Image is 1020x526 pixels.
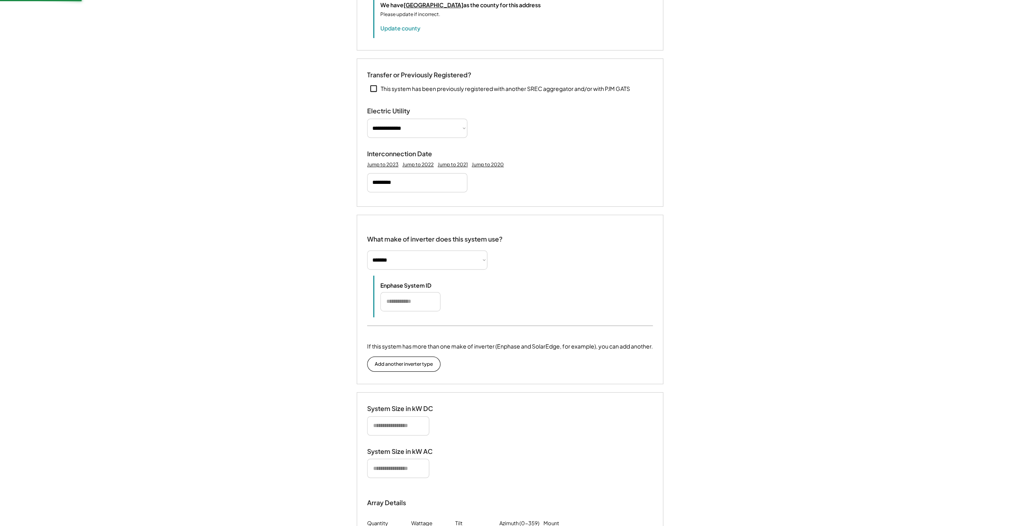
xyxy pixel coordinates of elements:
[367,161,398,168] div: Jump to 2023
[438,161,468,168] div: Jump to 2021
[402,161,434,168] div: Jump to 2022
[367,357,440,372] button: Add another inverter type
[472,161,504,168] div: Jump to 2020
[367,71,471,79] div: Transfer or Previously Registered?
[367,405,447,413] div: System Size in kW DC
[367,447,447,456] div: System Size in kW AC
[380,24,420,32] button: Update county
[367,342,653,351] div: If this system has more than one make of inverter (Enphase and SolarEdge, for example), you can a...
[380,11,440,18] div: Please update if incorrect.
[404,1,463,8] u: [GEOGRAPHIC_DATA]
[367,150,447,158] div: Interconnection Date
[367,498,407,508] div: Array Details
[380,282,461,289] div: Enphase System ID
[367,107,447,115] div: Electric Utility
[380,1,541,9] div: We have as the county for this address
[367,227,503,245] div: What make of inverter does this system use?
[381,85,630,93] div: This system has been previously registered with another SREC aggregator and/or with PJM GATS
